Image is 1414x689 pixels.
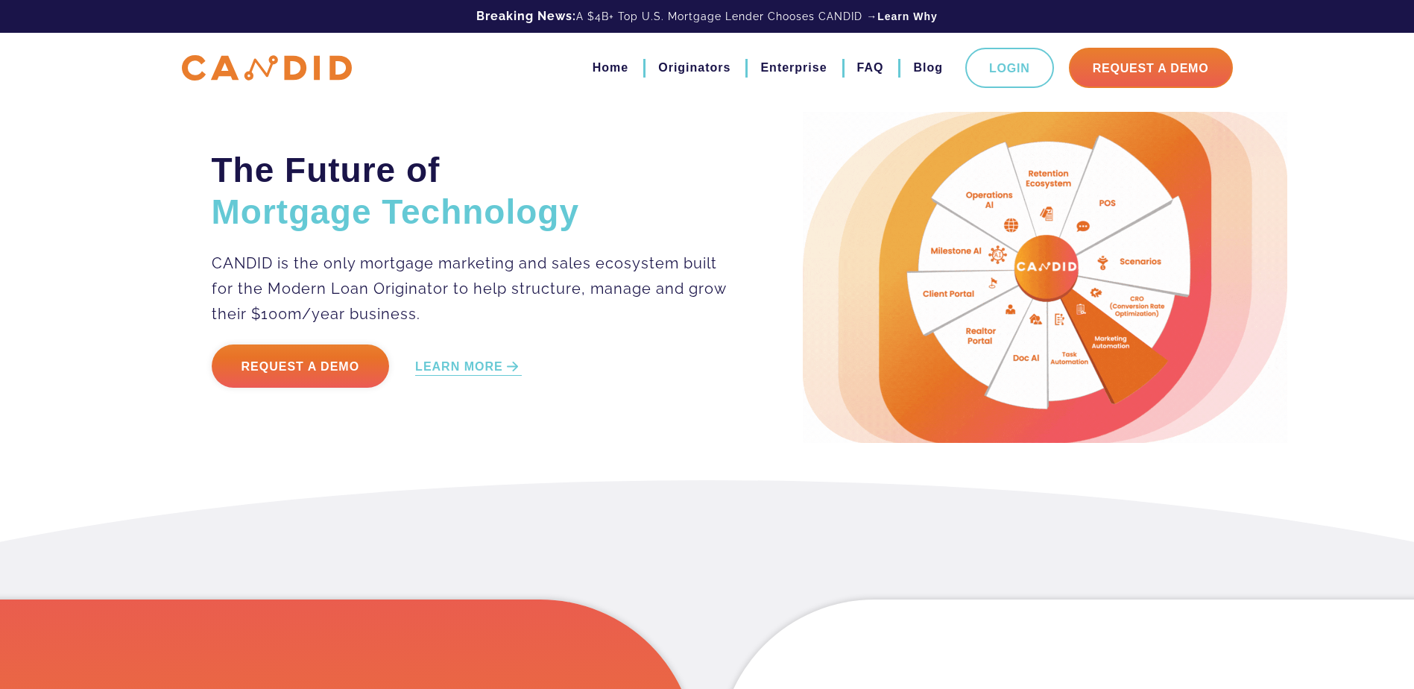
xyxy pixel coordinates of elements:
[476,9,576,23] b: Breaking News:
[965,48,1054,88] a: Login
[212,344,390,388] a: Request a Demo
[803,112,1287,443] img: Candid Hero Image
[212,149,728,233] h2: The Future of
[182,55,352,81] img: CANDID APP
[658,55,730,81] a: Originators
[1069,48,1233,88] a: Request A Demo
[593,55,628,81] a: Home
[212,251,728,327] p: CANDID is the only mortgage marketing and sales ecosystem built for the Modern Loan Originator to...
[913,55,943,81] a: Blog
[857,55,884,81] a: FAQ
[877,9,938,24] a: Learn Why
[212,192,580,231] span: Mortgage Technology
[760,55,827,81] a: Enterprise
[415,359,522,376] a: LEARN MORE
